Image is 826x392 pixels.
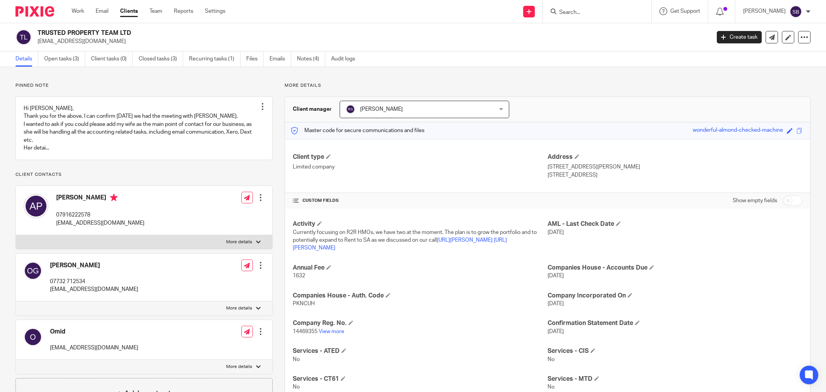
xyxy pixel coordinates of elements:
[56,194,144,203] h4: [PERSON_NAME]
[270,52,291,67] a: Emails
[120,7,138,15] a: Clients
[293,301,315,306] span: PKNCUH
[15,172,273,178] p: Client contacts
[360,107,403,112] span: [PERSON_NAME]
[149,7,162,15] a: Team
[291,127,424,134] p: Master code for secure communications and files
[548,357,555,362] span: No
[24,328,42,346] img: svg%3E
[50,278,138,285] p: 07732 712534
[293,273,305,279] span: 1632
[293,220,548,228] h4: Activity
[139,52,183,67] a: Closed tasks (3)
[293,198,548,204] h4: CUSTOM FIELDS
[293,105,332,113] h3: Client manager
[174,7,193,15] a: Reports
[548,230,564,235] span: [DATE]
[558,9,628,16] input: Search
[548,329,564,334] span: [DATE]
[24,194,48,218] img: svg%3E
[293,264,548,272] h4: Annual Fee
[548,163,802,171] p: [STREET_ADDRESS][PERSON_NAME]
[293,163,548,171] p: Limited company
[96,7,108,15] a: Email
[319,329,344,334] a: View more
[293,357,300,362] span: No
[693,126,783,135] div: wonderful-almond-checked-machine
[246,52,264,67] a: Files
[548,319,802,327] h4: Confirmation Statement Date
[548,292,802,300] h4: Company Incorporated On
[293,319,548,327] h4: Company Reg. No.
[91,52,133,67] a: Client tasks (0)
[285,83,811,89] p: More details
[15,29,32,45] img: svg%3E
[226,364,252,370] p: More details
[743,7,786,15] p: [PERSON_NAME]
[50,344,138,352] p: [EMAIL_ADDRESS][DOMAIN_NAME]
[293,230,537,251] span: Currently focusing on R2R HMOs, we have two at the moment. The plan is to grow the portfolio and ...
[293,384,300,390] span: No
[50,285,138,293] p: [EMAIL_ADDRESS][DOMAIN_NAME]
[44,52,85,67] a: Open tasks (3)
[38,38,705,45] p: [EMAIL_ADDRESS][DOMAIN_NAME]
[331,52,361,67] a: Audit logs
[38,29,572,37] h2: TRUSTED PROPERTY TEAM LTD
[548,301,564,306] span: [DATE]
[548,375,802,383] h4: Services - MTD
[346,105,355,114] img: svg%3E
[297,52,325,67] a: Notes (4)
[226,239,252,245] p: More details
[548,153,802,161] h4: Address
[548,384,555,390] span: No
[15,6,54,17] img: Pixie
[293,292,548,300] h4: Companies House - Auth. Code
[293,375,548,383] h4: Services - CT61
[24,261,42,280] img: svg%3E
[548,220,802,228] h4: AML - Last Check Date
[790,5,802,18] img: svg%3E
[670,9,700,14] span: Get Support
[733,197,777,205] label: Show empty fields
[293,347,548,355] h4: Services - ATED
[548,264,802,272] h4: Companies House - Accounts Due
[205,7,225,15] a: Settings
[15,83,273,89] p: Pinned note
[15,52,38,67] a: Details
[717,31,762,43] a: Create task
[56,219,144,227] p: [EMAIL_ADDRESS][DOMAIN_NAME]
[72,7,84,15] a: Work
[548,273,564,279] span: [DATE]
[437,237,493,243] a: [URL][PERSON_NAME]
[548,347,802,355] h4: Services - CIS
[50,261,138,270] h4: [PERSON_NAME]
[50,328,138,336] h4: Omid
[56,211,144,219] p: 07916222578
[293,329,318,334] span: 14469355
[110,194,118,201] i: Primary
[548,171,802,179] p: [STREET_ADDRESS]
[293,153,548,161] h4: Client type
[226,305,252,311] p: More details
[189,52,240,67] a: Recurring tasks (1)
